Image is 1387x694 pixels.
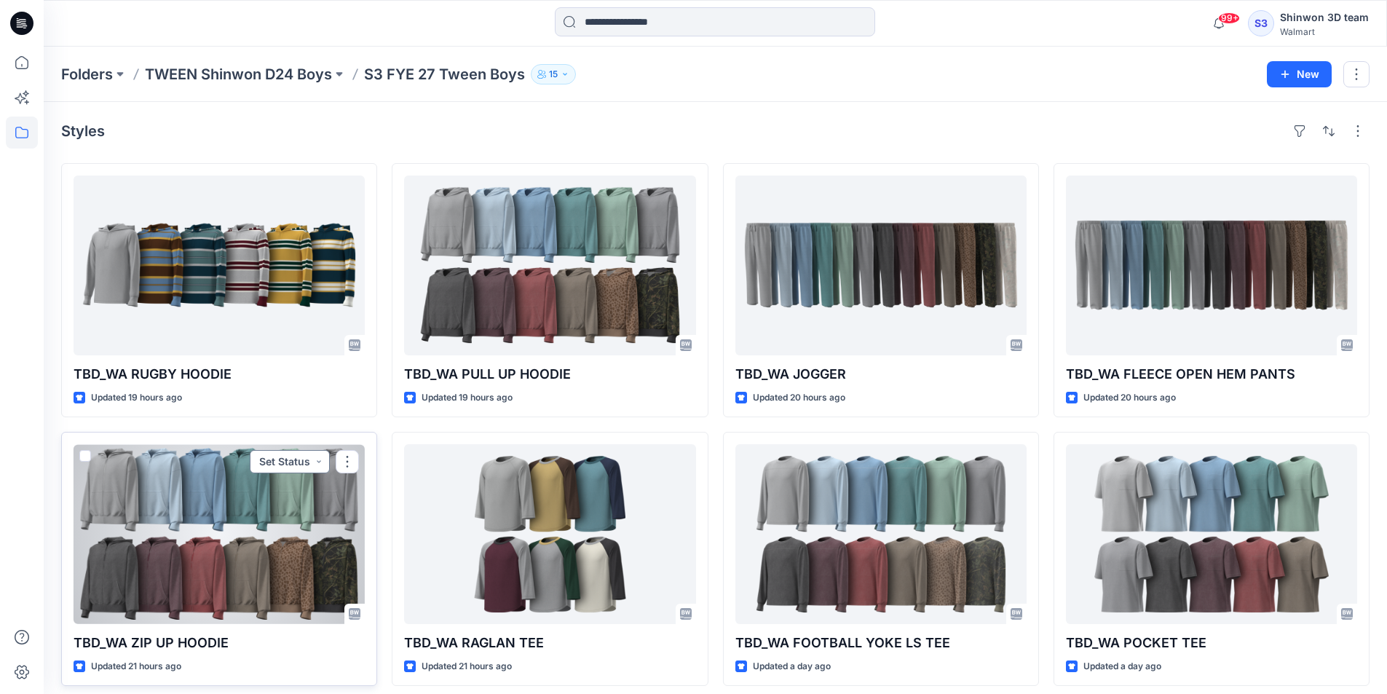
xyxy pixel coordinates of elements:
[404,364,695,385] p: TBD_WA PULL UP HOODIE
[422,390,513,406] p: Updated 19 hours ago
[61,122,105,140] h4: Styles
[422,659,512,674] p: Updated 21 hours ago
[1066,633,1357,653] p: TBD_WA POCKET TEE
[753,659,831,674] p: Updated a day ago
[735,364,1027,385] p: TBD_WA JOGGER
[1248,10,1274,36] div: S3
[735,444,1027,624] a: TBD_WA FOOTBALL YOKE LS TEE
[74,364,365,385] p: TBD_WA RUGBY HOODIE
[1066,444,1357,624] a: TBD_WA POCKET TEE
[1066,176,1357,355] a: TBD_WA FLEECE OPEN HEM PANTS
[1218,12,1240,24] span: 99+
[91,390,182,406] p: Updated 19 hours ago
[1066,364,1357,385] p: TBD_WA FLEECE OPEN HEM PANTS
[91,659,181,674] p: Updated 21 hours ago
[1083,659,1161,674] p: Updated a day ago
[1267,61,1332,87] button: New
[404,633,695,653] p: TBD_WA RAGLAN TEE
[74,176,365,355] a: TBD_WA RUGBY HOODIE
[753,390,845,406] p: Updated 20 hours ago
[61,64,113,84] a: Folders
[404,176,695,355] a: TBD_WA PULL UP HOODIE
[364,64,525,84] p: S3 FYE 27 Tween Boys
[1083,390,1176,406] p: Updated 20 hours ago
[74,633,365,653] p: TBD_WA ZIP UP HOODIE
[1280,9,1369,26] div: Shinwon 3D team
[735,176,1027,355] a: TBD_WA JOGGER
[145,64,332,84] a: TWEEN Shinwon D24 Boys
[549,66,558,82] p: 15
[531,64,576,84] button: 15
[404,444,695,624] a: TBD_WA RAGLAN TEE
[735,633,1027,653] p: TBD_WA FOOTBALL YOKE LS TEE
[74,444,365,624] a: TBD_WA ZIP UP HOODIE
[1280,26,1369,37] div: Walmart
